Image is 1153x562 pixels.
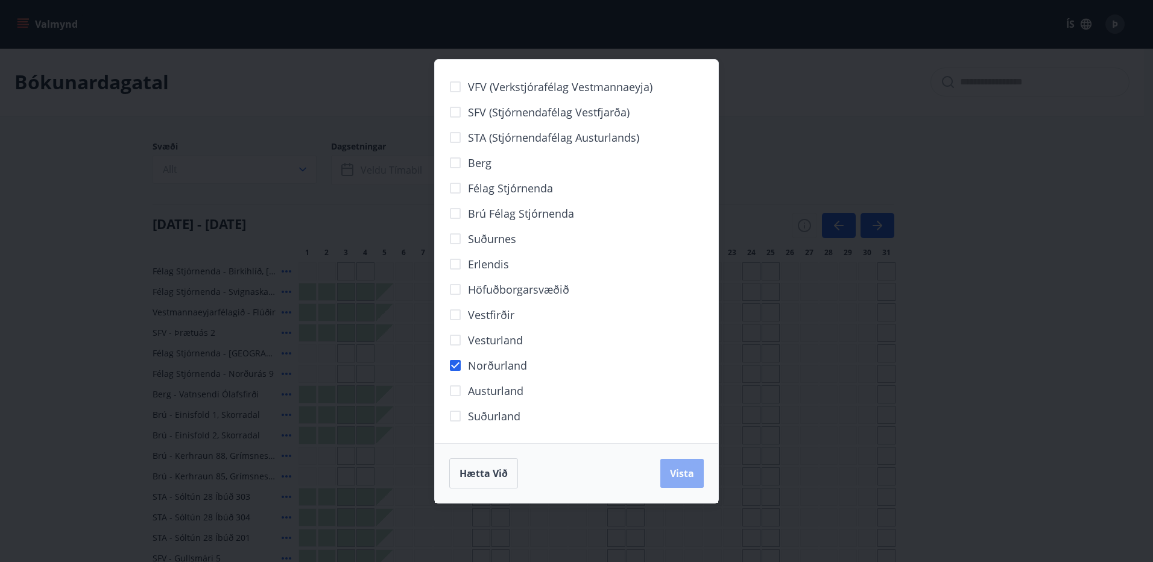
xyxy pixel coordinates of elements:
[468,180,553,196] span: Félag stjórnenda
[468,79,652,95] span: VFV (Verkstjórafélag Vestmannaeyja)
[670,467,694,480] span: Vista
[468,408,520,424] span: Suðurland
[449,458,518,488] button: Hætta við
[660,459,704,488] button: Vista
[468,155,491,171] span: Berg
[468,383,523,399] span: Austurland
[468,256,509,272] span: Erlendis
[460,467,508,480] span: Hætta við
[468,130,639,145] span: STA (Stjórnendafélag Austurlands)
[468,206,574,221] span: Brú félag stjórnenda
[468,358,527,373] span: Norðurland
[468,332,523,348] span: Vesturland
[468,282,569,297] span: Höfuðborgarsvæðið
[468,104,630,120] span: SFV (Stjórnendafélag Vestfjarða)
[468,307,514,323] span: Vestfirðir
[468,231,516,247] span: Suðurnes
